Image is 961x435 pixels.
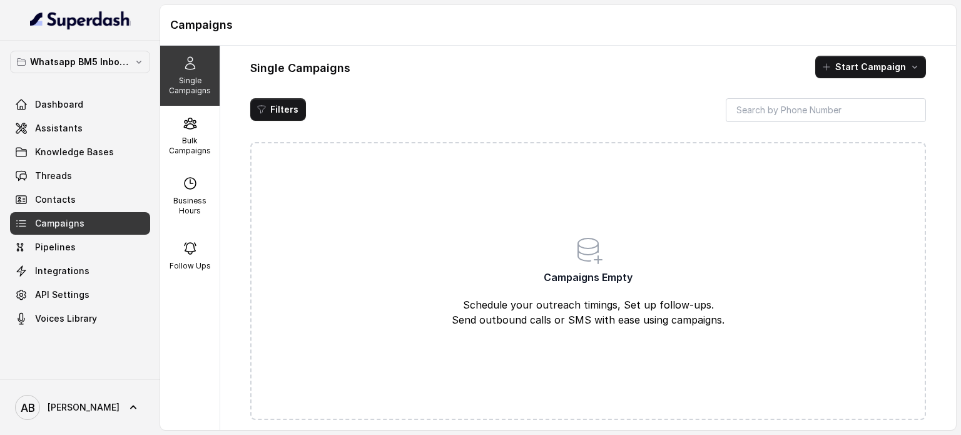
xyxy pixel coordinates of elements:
a: Integrations [10,260,150,282]
span: [PERSON_NAME] [48,401,119,414]
span: API Settings [35,289,89,301]
button: Filters [250,98,306,121]
p: Whatsapp BM5 Inbound [30,54,130,69]
span: Contacts [35,193,76,206]
p: Follow Ups [170,261,211,271]
span: Knowledge Bases [35,146,114,158]
button: Whatsapp BM5 Inbound [10,51,150,73]
a: Threads [10,165,150,187]
p: Schedule your outreach timings, Set up follow-ups. Send outbound calls or SMS with ease using cam... [435,297,741,327]
input: Search by Phone Number [726,98,926,122]
span: Voices Library [35,312,97,325]
span: Dashboard [35,98,83,111]
img: light.svg [30,10,131,30]
h1: Single Campaigns [250,58,350,78]
span: Assistants [35,122,83,135]
a: [PERSON_NAME] [10,390,150,425]
h1: Campaigns [170,15,946,35]
span: Campaigns [35,217,84,230]
p: Bulk Campaigns [165,136,215,156]
span: Pipelines [35,241,76,253]
p: Single Campaigns [165,76,215,96]
button: Start Campaign [815,56,926,78]
a: Campaigns [10,212,150,235]
a: API Settings [10,284,150,306]
a: Dashboard [10,93,150,116]
text: AB [21,401,35,414]
a: Contacts [10,188,150,211]
a: Assistants [10,117,150,140]
span: Threads [35,170,72,182]
span: Campaigns Empty [544,270,633,285]
a: Knowledge Bases [10,141,150,163]
p: Business Hours [165,196,215,216]
a: Pipelines [10,236,150,258]
a: Voices Library [10,307,150,330]
span: Integrations [35,265,89,277]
